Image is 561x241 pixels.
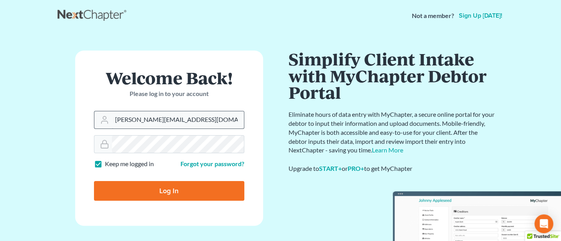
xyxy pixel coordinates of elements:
[180,160,244,167] a: Forgot your password?
[348,165,364,172] a: PRO+
[534,214,553,233] div: Open Intercom Messenger
[289,110,496,155] p: Eliminate hours of data entry with MyChapter, a secure online portal for your debtor to input the...
[105,159,154,169] label: Keep me logged in
[289,51,496,101] h1: Simplify Client Intake with MyChapter Debtor Portal
[412,11,454,20] strong: Not a member?
[289,164,496,173] div: Upgrade to or to get MyChapter
[112,111,244,129] input: Email Address
[457,13,504,19] a: Sign up [DATE]!
[94,181,244,201] input: Log In
[319,165,342,172] a: START+
[372,146,403,154] a: Learn More
[94,89,244,98] p: Please log in to your account
[94,69,244,86] h1: Welcome Back!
